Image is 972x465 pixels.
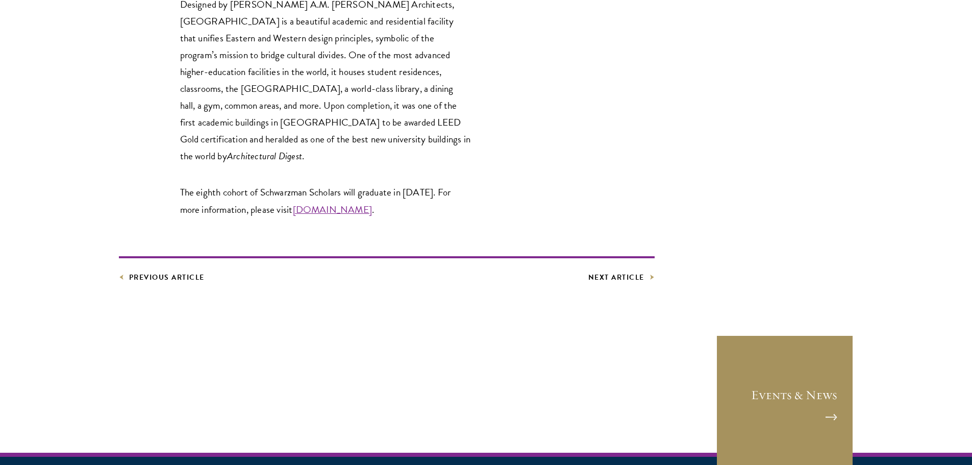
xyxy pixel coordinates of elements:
[180,184,471,217] p: The eighth cohort of Schwarzman Scholars will graduate in [DATE]. For more information, please vi...
[588,271,655,284] a: Next Article
[293,202,372,217] a: [DOMAIN_NAME]
[227,149,302,163] em: Architectural Digest
[119,271,205,284] a: Previous Article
